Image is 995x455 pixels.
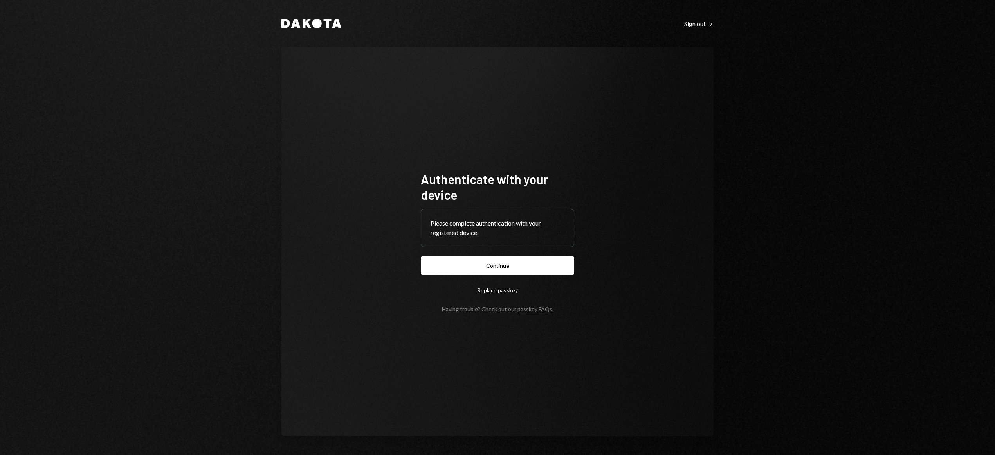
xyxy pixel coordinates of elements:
div: Having trouble? Check out our . [442,306,553,312]
button: Continue [421,256,574,275]
div: Please complete authentication with your registered device. [431,219,564,237]
div: Sign out [684,20,714,28]
a: Sign out [684,19,714,28]
a: passkey FAQs [517,306,552,313]
button: Replace passkey [421,281,574,299]
h1: Authenticate with your device [421,171,574,202]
